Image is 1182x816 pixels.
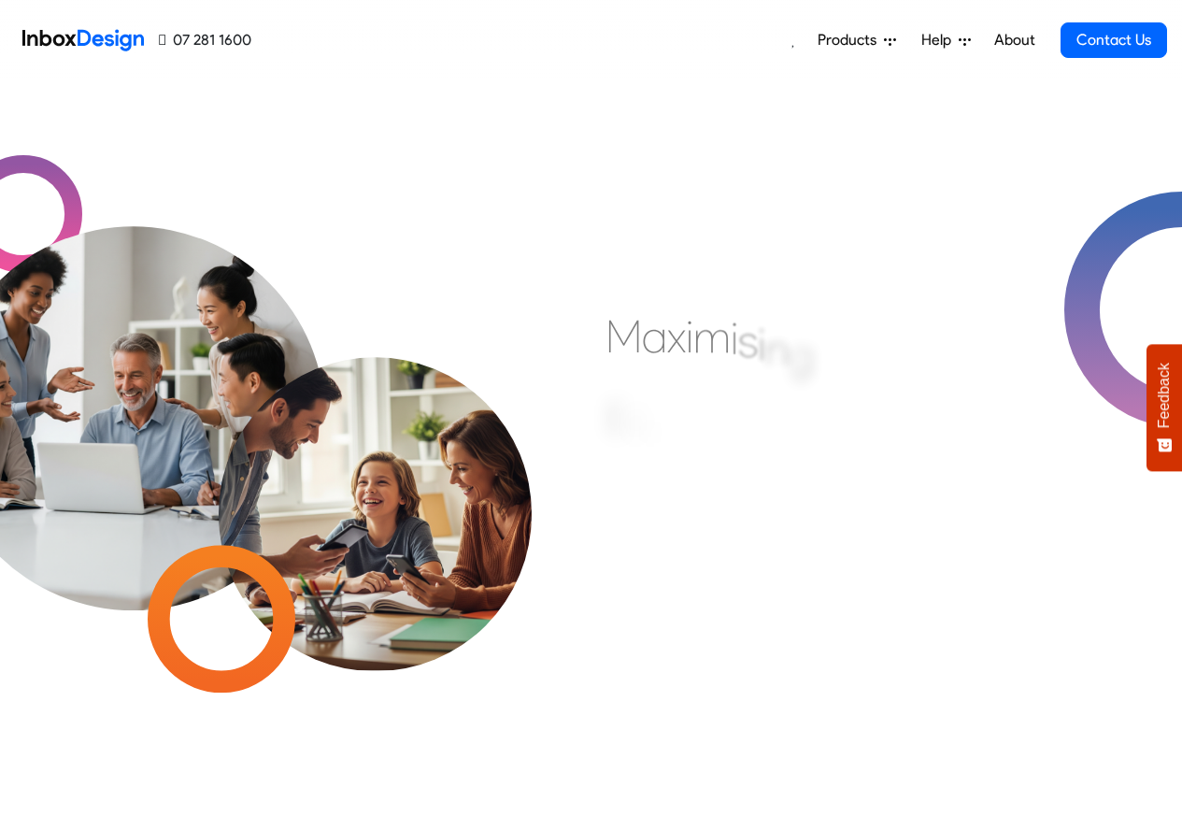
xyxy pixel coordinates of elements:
[921,29,959,51] span: Help
[629,398,644,454] div: f
[738,313,758,369] div: s
[659,418,666,474] div: i
[159,29,251,51] a: 07 281 1600
[667,308,686,365] div: x
[644,408,659,464] div: f
[789,327,814,383] div: g
[765,322,789,378] div: n
[810,21,904,59] a: Products
[693,308,731,365] div: m
[758,316,765,372] div: i
[605,308,1059,589] div: Maximising Efficient & Engagement, Connecting Schools, Families, and Students.
[179,279,571,671] img: parents_with_child.png
[731,310,738,366] div: i
[686,308,693,365] div: i
[818,29,884,51] span: Products
[1146,344,1182,471] button: Feedback - Show survey
[605,390,629,446] div: E
[605,308,642,365] div: M
[1156,363,1173,428] span: Feedback
[1061,22,1167,58] a: Contact Us
[989,21,1040,59] a: About
[914,21,978,59] a: Help
[642,308,667,365] div: a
